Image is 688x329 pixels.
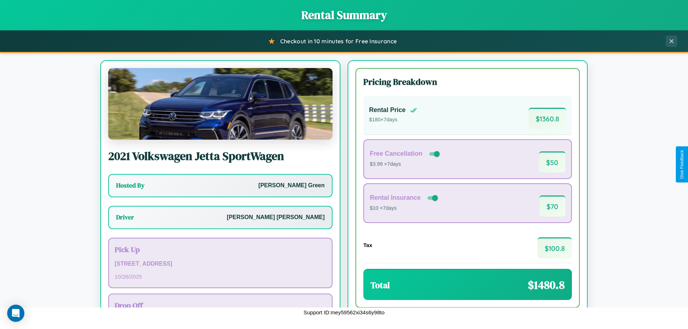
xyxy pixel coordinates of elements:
p: 10 / 26 / 2025 [115,272,326,281]
span: $ 50 [539,151,565,173]
h4: Rental Insurance [370,194,421,202]
span: $ 70 [539,195,565,217]
span: $ 1480.8 [528,277,565,293]
p: $10 × 7 days [370,204,439,213]
h4: Tax [363,242,372,248]
p: Support ID: mey59562xi34s6y98to [304,308,384,317]
h2: 2021 Volkswagen Jetta SportWagen [108,148,333,164]
p: $3.99 × 7 days [370,160,441,169]
h3: Total [371,279,390,291]
h3: Hosted By [116,181,144,190]
h4: Rental Price [369,106,406,114]
h4: Free Cancellation [370,150,422,158]
span: $ 1360.8 [529,108,566,129]
span: Checkout in 10 minutes for Free Insurance [280,38,397,45]
h3: Pick Up [115,244,326,255]
h3: Driver [116,213,134,222]
img: Volkswagen Jetta SportWagen [108,68,333,140]
p: [PERSON_NAME] Green [258,180,325,191]
p: $ 180 × 7 days [369,115,417,125]
p: [PERSON_NAME] [PERSON_NAME] [227,212,325,223]
h1: Rental Summary [7,7,681,23]
span: $ 100.8 [537,237,572,258]
div: Open Intercom Messenger [7,305,24,322]
h3: Pricing Breakdown [363,76,572,88]
p: [STREET_ADDRESS] [115,259,326,269]
h3: Drop Off [115,300,326,310]
div: Give Feedback [679,150,684,179]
